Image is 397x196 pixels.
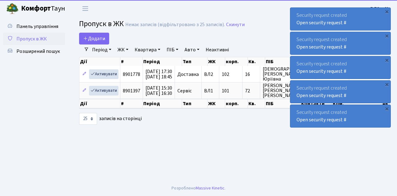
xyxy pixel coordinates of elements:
span: ВЛ1 [204,88,216,93]
span: [DEMOGRAPHIC_DATA] [PERSON_NAME] Юріївна [263,67,313,82]
div: × [384,81,390,87]
a: Розширений пошук [3,45,65,58]
div: Security request created [290,56,390,79]
th: Кв. [248,57,265,66]
span: Панель управління [16,23,58,30]
div: Security request created [290,32,390,54]
a: Активувати [89,86,118,96]
div: Security request created [290,81,390,103]
th: Дії [79,99,120,108]
span: Розширений пошук [16,48,60,55]
div: Розроблено . [172,185,225,192]
a: Панель управління [3,20,65,33]
span: 16 [245,72,257,77]
div: Security request created [290,105,390,127]
span: 8901778 [123,71,140,78]
div: Security request created [290,8,390,30]
th: ЖК [207,57,225,66]
th: Період [143,57,182,66]
div: Немає записів (відфільтровано з 25 записів). [125,22,225,28]
span: 102 [222,71,229,78]
a: ВЛ2 -. К. [370,5,390,12]
button: Переключити навігацію [78,3,93,14]
span: Таун [21,3,65,14]
a: Open security request # [297,92,346,99]
th: корп. [225,57,248,66]
span: Пропуск в ЖК [16,35,47,42]
a: Open security request # [297,116,346,123]
span: 8901397 [123,87,140,94]
th: Тип [182,99,207,108]
a: Авто [182,44,202,55]
span: Доставка [177,72,199,77]
div: × [384,57,390,63]
select: записів на сторінці [79,113,97,125]
span: [PERSON_NAME] [PERSON_NAME] [PERSON_NAME] [263,83,313,98]
span: 72 [245,88,257,93]
div: × [384,33,390,39]
th: ЖК [207,99,225,108]
a: ЖК [115,44,131,55]
a: Open security request # [297,44,346,50]
a: Додати [79,33,109,44]
span: [DATE] 17:30 [DATE] 18:45 [145,68,172,80]
img: logo.png [6,2,19,15]
b: Комфорт [21,3,51,13]
a: Період [90,44,114,55]
a: Пропуск в ЖК [3,33,65,45]
th: ПІБ [265,99,301,108]
th: # [120,99,143,108]
a: Активувати [89,69,118,79]
th: Тип [182,57,207,66]
label: записів на сторінці [79,113,142,125]
a: Massive Kinetic [196,185,225,191]
th: корп. [225,99,248,108]
span: ВЛ2 [204,72,216,77]
a: Open security request # [297,19,346,26]
a: Неактивні [203,44,231,55]
a: Скинути [226,22,245,28]
a: ПІБ [164,44,181,55]
th: # [120,57,143,66]
a: Квартира [132,44,163,55]
a: Open security request # [297,68,346,75]
th: Період [143,99,182,108]
div: × [384,8,390,15]
span: 101 [222,87,229,94]
span: Пропуск в ЖК [79,18,124,29]
th: ПІБ [265,57,301,66]
span: Додати [83,35,105,42]
span: Сервіс [177,88,192,93]
th: Дії [79,57,120,66]
th: Кв. [248,99,265,108]
span: [DATE] 15:30 [DATE] 16:30 [145,85,172,97]
div: × [384,105,390,112]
